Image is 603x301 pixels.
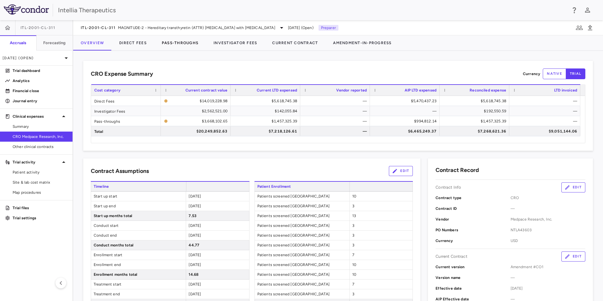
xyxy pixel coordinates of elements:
[10,40,26,46] h6: Accruals
[255,260,349,269] span: Patients screened [GEOGRAPHIC_DATA]
[91,201,186,211] span: Start up end
[445,106,506,116] div: $192,550.59
[511,195,585,201] span: CRO
[561,182,585,192] button: Edit
[118,25,275,31] span: MAGNITUDE-2 - Hereditary transthyretin (ATTR) [MEDICAL_DATA] with [MEDICAL_DATA]
[91,289,186,299] span: Treatment end
[13,124,67,129] span: Summary
[91,192,186,201] span: Start up start
[436,195,510,201] p: Contract type
[58,5,566,15] div: Intellia Therapeutics
[13,144,67,150] span: Other clinical contracts
[255,201,349,211] span: Patients screened [GEOGRAPHIC_DATA]
[13,98,67,104] p: Journal entry
[325,35,399,50] button: Amendment-In-Progress
[236,126,297,136] div: $7,218,126.61
[511,264,585,270] span: Amendment #CO1
[511,227,585,233] span: NTLA43603
[352,204,354,208] span: 3
[511,275,585,280] span: —
[170,96,227,106] div: $14,019,228.98
[13,205,67,211] p: Trial files
[515,126,577,136] div: $9,051,144.06
[561,251,585,262] button: Edit
[112,35,154,50] button: Direct Fees
[189,233,201,238] span: [DATE]
[189,282,201,286] span: [DATE]
[445,126,506,136] div: $7,268,621.36
[255,250,349,260] span: Patients screened [GEOGRAPHIC_DATA]
[81,25,115,30] span: ITL-2001-CL-311
[436,227,510,233] p: PO Numbers
[189,272,198,277] span: 14.68
[436,275,510,280] p: Version name
[13,134,67,139] span: CRO Medpace Research, Inc.
[91,250,186,260] span: Enrollment start
[236,96,297,106] div: $5,618,745.38
[164,116,227,126] span: The contract record and uploaded budget values do not match. Please review the contract record an...
[306,96,367,106] div: —
[515,106,577,116] div: —
[167,126,227,136] div: $20,249,852.63
[352,282,354,286] span: 7
[470,88,506,92] span: Reconciled expense
[13,88,67,94] p: Financial close
[436,238,510,244] p: Currency
[154,35,206,50] button: Pass-Throughs
[352,292,354,296] span: 3
[185,88,227,92] span: Current contract value
[352,243,354,247] span: 3
[255,270,349,279] span: Patients screened [GEOGRAPHIC_DATA]
[13,215,67,221] p: Trial settings
[436,254,467,259] p: Current Contract
[352,272,356,277] span: 10
[91,270,186,279] span: Enrollment months total
[164,96,227,105] span: The contract record and uploaded budget values do not match. Please review the contract record an...
[306,106,367,116] div: —
[376,116,436,126] div: $994,812.14
[255,240,349,250] span: Patients screened [GEOGRAPHIC_DATA]
[319,25,338,31] p: Preparer
[445,96,506,106] div: $5,618,745.38
[4,4,49,15] img: logo-full-SnFGN8VE.png
[13,114,60,119] p: Clinical expenses
[94,88,120,92] span: Cost category
[189,194,201,198] span: [DATE]
[405,88,436,92] span: AIP LTD expensed
[352,223,354,228] span: 3
[91,231,186,240] span: Conduct end
[91,221,186,230] span: Conduct start
[3,55,62,61] p: [DATE] (Open)
[511,286,585,291] span: [DATE]
[306,116,367,126] div: —
[206,35,265,50] button: Investigator Fees
[515,116,577,126] div: —
[170,116,227,126] div: $3,668,102.65
[257,88,297,92] span: Current LTD expensed
[352,253,354,257] span: 7
[255,289,349,299] span: Patients screened [GEOGRAPHIC_DATA]
[255,221,349,230] span: Patients screened [GEOGRAPHIC_DATA]
[376,106,436,116] div: —
[13,68,67,74] p: Trial dashboard
[189,223,201,228] span: [DATE]
[189,214,196,218] span: 7.53
[236,116,297,126] div: $1,457,325.39
[20,25,55,30] span: ITL-2001-CL-311
[511,238,585,244] span: USD
[255,182,350,191] span: Patient Enrollment
[189,253,201,257] span: [DATE]
[352,194,356,198] span: 10
[255,192,349,201] span: Patients screened [GEOGRAPHIC_DATA]
[91,182,186,191] span: Timeline
[265,35,325,50] button: Current Contract
[91,70,153,78] h6: CRO Expense Summary
[566,68,585,79] button: trial
[255,280,349,289] span: Patients screened [GEOGRAPHIC_DATA]
[91,280,186,289] span: Treatment start
[13,180,67,185] span: Site & lab cost matrix
[436,286,510,291] p: Effective date
[91,167,149,175] h6: Contract Assumptions
[91,126,161,136] div: Total
[352,263,356,267] span: 10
